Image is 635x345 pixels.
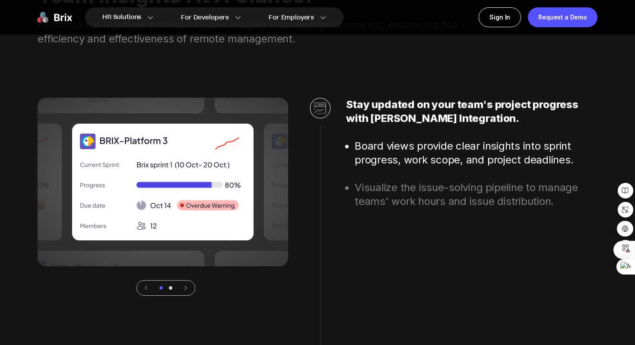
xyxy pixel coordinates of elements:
[181,13,229,22] span: For Developers
[38,98,288,266] img: avatar
[355,139,597,167] li: Board views provide clear insights into sprint progress, work scope, and project deadlines.
[355,181,597,208] li: Visualize the issue-solving pipeline to manage teams' work hours and issue distribution.
[269,13,314,22] span: For Employers
[102,10,141,24] span: HR Solutions
[346,98,597,125] h2: Stay updated on your team's project progress with [PERSON_NAME] Integration.
[479,7,521,27] a: Sign In
[528,7,597,27] a: Request a Demo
